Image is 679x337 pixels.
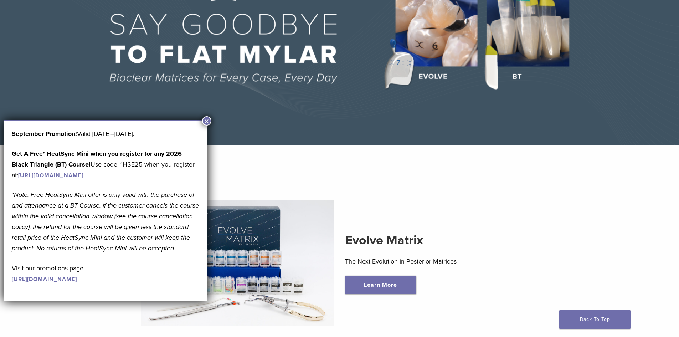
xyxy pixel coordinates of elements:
p: Use code: 1HSE25 when you register at: [12,148,199,180]
p: Visit our promotions page: [12,263,199,284]
a: Back To Top [559,310,631,329]
strong: Get A Free* HeatSync Mini when you register for any 2026 Black Triangle (BT) Course! [12,150,182,168]
a: Learn More [345,276,416,294]
p: Valid [DATE]–[DATE]. [12,128,199,139]
button: Close [202,116,211,126]
b: September Promotion! [12,130,77,138]
img: Evolve Matrix [141,200,334,326]
em: *Note: Free HeatSync Mini offer is only valid with the purchase of and attendance at a BT Course.... [12,191,199,252]
h2: Evolve Matrix [345,232,539,249]
a: [URL][DOMAIN_NAME] [12,276,77,283]
p: The Next Evolution in Posterior Matrices [345,256,539,267]
a: [URL][DOMAIN_NAME] [18,172,83,179]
